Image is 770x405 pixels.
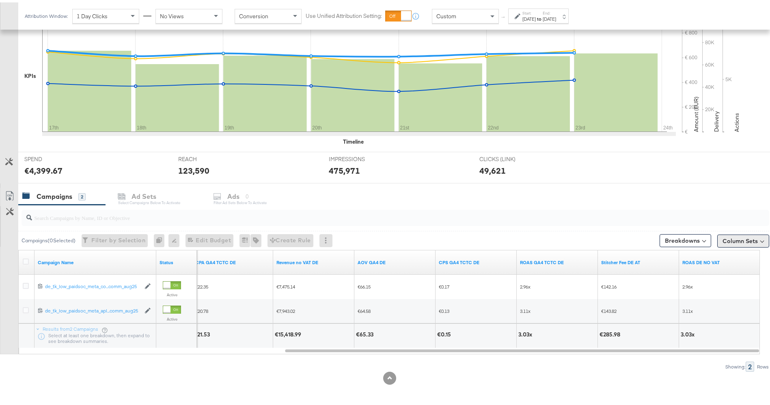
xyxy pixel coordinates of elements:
[329,153,390,161] span: IMPRESSIONS
[439,306,449,312] span: €0.13
[32,204,701,220] input: Search Campaigns by Name, ID or Objective
[601,306,617,312] span: €143.82
[682,281,693,287] span: 2.96x
[22,235,75,242] div: Campaigns ( 0 Selected)
[37,190,72,199] div: Campaigns
[522,8,536,13] label: Start:
[343,136,364,143] div: Timeline
[276,257,351,263] a: Revenue no VAT DE
[692,94,700,129] text: Amount (EUR)
[160,257,194,263] a: Shows the current state of your Ad Campaign.
[178,153,239,161] span: REACH
[436,10,456,17] span: Custom
[154,232,168,245] div: 0
[329,162,360,174] div: 475,971
[195,281,208,287] span: €22.35
[195,257,270,263] a: CPA GA4 TCTC DE
[276,306,295,312] span: €7,943.02
[439,281,449,287] span: €0.17
[45,281,140,287] div: de_tk_low_paidsoc_meta_co...comm_aug25
[78,191,86,198] div: 2
[194,328,212,336] div: €21.53
[239,10,268,17] span: Conversion
[306,10,382,17] label: Use Unified Attribution Setting:
[520,306,531,312] span: 3.11x
[358,281,371,287] span: €66.15
[660,232,711,245] button: Breakdowns
[178,162,209,174] div: 123,590
[24,153,85,161] span: SPEND
[479,162,506,174] div: 49,621
[543,8,556,13] label: End:
[500,14,507,17] span: ↑
[713,109,720,129] text: Delivery
[520,281,531,287] span: 2.96x
[522,13,536,20] div: [DATE]
[682,257,757,263] a: ROAS DE NO VAT
[757,362,769,367] div: Rows
[163,290,181,295] label: Active
[77,10,108,17] span: 1 Day Clicks
[276,281,295,287] span: €7,475.14
[518,328,535,336] div: 3.03x
[45,305,140,312] a: de_tk_low_paidsoc_meta_apl...comm_aug25
[439,257,513,263] a: CPS using GA4 data and TCTC for DE
[160,10,184,17] span: No Views
[725,362,746,367] div: Showing:
[358,306,371,312] span: €64.58
[543,13,556,20] div: [DATE]
[163,314,181,319] label: Active
[195,306,208,312] span: €20.78
[24,11,68,17] div: Attribution Window:
[520,257,595,263] a: ROAS GA4 DE for weekly reporting
[24,162,63,174] div: €4,399.67
[356,328,376,336] div: €65.33
[38,257,153,263] a: Your campaign name.
[45,281,140,288] a: de_tk_low_paidsoc_meta_co...comm_aug25
[358,257,432,263] a: AOV GA4 DE using no VAT Revenue and GA4 data
[437,328,453,336] div: €0.15
[536,13,543,19] strong: to
[24,70,36,78] div: KPIs
[601,281,617,287] span: €142.16
[746,359,754,369] div: 2
[682,306,693,312] span: 3.11x
[479,153,540,161] span: CLICKS (LINK)
[275,328,304,336] div: €15,418.99
[717,232,769,245] button: Column Sets
[600,328,623,336] div: €285.98
[681,328,697,336] div: 3.03x
[733,110,740,129] text: Actions
[601,257,676,263] a: Stitcher fee in DE and AT 6.5%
